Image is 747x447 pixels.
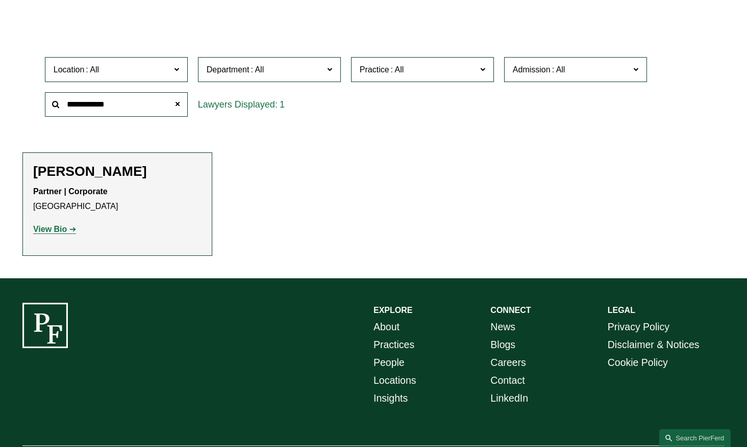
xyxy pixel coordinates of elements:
p: [GEOGRAPHIC_DATA] [33,185,202,214]
span: 1 [280,99,285,110]
a: View Bio [33,225,76,233]
a: Disclaimer & Notices [608,336,700,354]
h2: [PERSON_NAME] [33,163,202,179]
a: Locations [373,372,416,389]
strong: Partner | Corporate [33,187,108,196]
a: Search this site [659,429,731,447]
a: About [373,318,400,336]
a: People [373,354,405,372]
a: LinkedIn [490,389,528,407]
a: News [490,318,515,336]
a: Careers [490,354,526,372]
a: Cookie Policy [608,354,668,372]
span: Practice [360,65,389,74]
a: Practices [373,336,414,354]
span: Department [207,65,250,74]
strong: EXPLORE [373,306,412,314]
a: Contact [490,372,525,389]
a: Blogs [490,336,515,354]
span: Admission [513,65,551,74]
span: Location [54,65,85,74]
strong: LEGAL [608,306,635,314]
a: Insights [373,389,408,407]
a: Privacy Policy [608,318,669,336]
strong: CONNECT [490,306,531,314]
strong: View Bio [33,225,67,233]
